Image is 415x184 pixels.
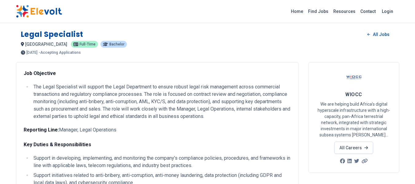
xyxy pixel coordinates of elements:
[378,5,397,18] a: Login
[306,6,331,16] a: Find Jobs
[109,42,124,46] span: Bachelor
[26,51,37,54] span: [DATE]
[288,6,306,16] a: Home
[24,127,59,133] strong: Reporting Line:
[331,6,358,16] a: Resources
[334,142,373,154] a: All Careers
[24,126,291,148] p: Manager, Legal Operations
[32,83,291,120] li: The Legal Specialist will support the Legal Department to ensure robust legal risk management acr...
[362,30,394,39] a: All Jobs
[16,5,62,18] img: Elevolt
[32,155,291,169] li: Support in developing, implementing, and monitoring the company’s compliance policies, procedures...
[80,42,96,46] span: Full-time
[21,29,84,39] h1: Legal Specialist
[316,101,392,138] p: We are helping build Africa’s digital hyperscale infrastructure with a high-capacity, pan-Africa ...
[358,6,378,16] a: Contact
[24,142,91,147] strong: Key Duties & Responsibilities
[345,92,362,97] span: WIOCC
[24,70,56,76] strong: Job Objective
[25,42,67,47] span: [GEOGRAPHIC_DATA]
[39,51,81,54] p: - Accepting Applications
[346,70,362,85] img: WIOCC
